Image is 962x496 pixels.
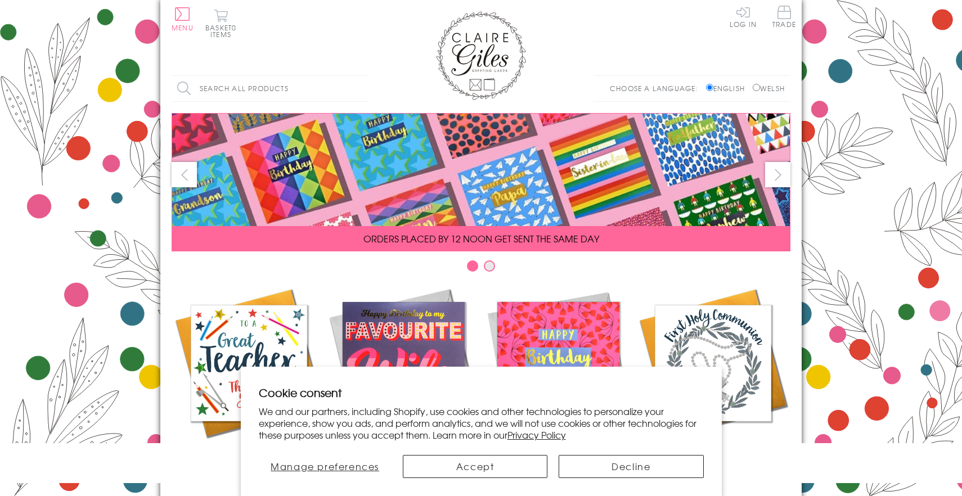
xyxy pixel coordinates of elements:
[205,9,236,38] button: Basket0 items
[357,76,368,101] input: Search
[753,84,760,91] input: Welsh
[765,162,790,187] button: next
[772,6,796,30] a: Trade
[706,83,750,93] label: English
[706,84,713,91] input: English
[258,455,391,478] button: Manage preferences
[172,260,790,277] div: Carousel Pagination
[436,11,526,100] img: Claire Giles Greetings Cards
[610,83,704,93] p: Choose a language:
[172,286,326,462] a: Academic
[753,83,785,93] label: Welsh
[210,22,236,39] span: 0 items
[172,7,194,31] button: Menu
[636,286,790,476] a: Communion and Confirmation
[484,260,495,272] button: Carousel Page 2
[772,6,796,28] span: Trade
[259,385,704,400] h2: Cookie consent
[363,232,599,245] span: ORDERS PLACED BY 12 NOON GET SENT THE SAME DAY
[259,405,704,440] p: We and our partners, including Shopify, use cookies and other technologies to personalize your ex...
[467,260,478,272] button: Carousel Page 1 (Current Slide)
[326,286,481,462] a: New Releases
[403,455,547,478] button: Accept
[172,76,368,101] input: Search all products
[507,428,566,441] a: Privacy Policy
[271,459,379,473] span: Manage preferences
[559,455,703,478] button: Decline
[730,6,757,28] a: Log In
[172,22,194,33] span: Menu
[172,162,197,187] button: prev
[481,286,636,462] a: Birthdays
